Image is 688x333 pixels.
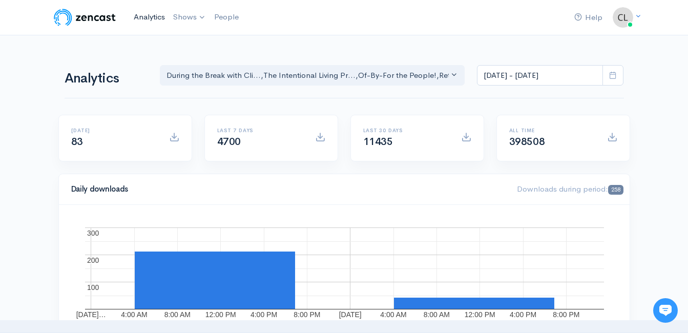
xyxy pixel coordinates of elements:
text: 4:00 PM [509,310,536,319]
text: [DATE] [339,310,361,319]
a: People [210,6,243,28]
span: 4700 [217,135,241,148]
text: 4:00 AM [380,310,406,319]
button: During the Break with Cli..., The Intentional Living Pr..., Of-By-For the People!, Rethink - Rese... [160,65,465,86]
text: 8:00 PM [294,310,320,319]
span: 398508 [509,135,545,148]
input: analytics date range selector [477,65,603,86]
iframe: gist-messenger-bubble-iframe [653,298,678,323]
span: 258 [608,185,623,195]
svg: A chart. [71,217,617,320]
a: Shows [169,6,210,29]
h1: Analytics [65,71,148,86]
text: 8:00 PM [553,310,579,319]
h2: Just let us know if you need anything and we'll be happy to help! 🙂 [15,68,190,117]
span: 83 [71,135,83,148]
text: 8:00 AM [423,310,449,319]
text: [DATE]… [76,310,106,319]
h6: Last 30 days [363,128,449,133]
h6: Last 7 days [217,128,303,133]
text: 12:00 PM [464,310,495,319]
a: Analytics [130,6,169,28]
span: New conversation [66,142,123,150]
span: Downloads during period: [517,184,623,194]
img: ... [613,7,633,28]
span: 11435 [363,135,393,148]
text: 8:00 AM [164,310,190,319]
button: New conversation [16,136,189,156]
input: Search articles [30,193,183,213]
a: Help [570,7,607,29]
text: 4:00 PM [250,310,277,319]
text: 300 [87,229,99,237]
text: 12:00 PM [205,310,236,319]
text: 200 [87,256,99,264]
div: During the Break with Cli... , The Intentional Living Pr... , Of-By-For the People! , Rethink - R... [166,70,449,81]
h1: Hi 👋 [15,50,190,66]
text: 100 [87,283,99,292]
h6: All time [509,128,595,133]
h4: Daily downloads [71,185,505,194]
p: Find an answer quickly [14,176,191,188]
h6: [DATE] [71,128,157,133]
text: 4:00 AM [121,310,147,319]
img: ZenCast Logo [52,7,117,28]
